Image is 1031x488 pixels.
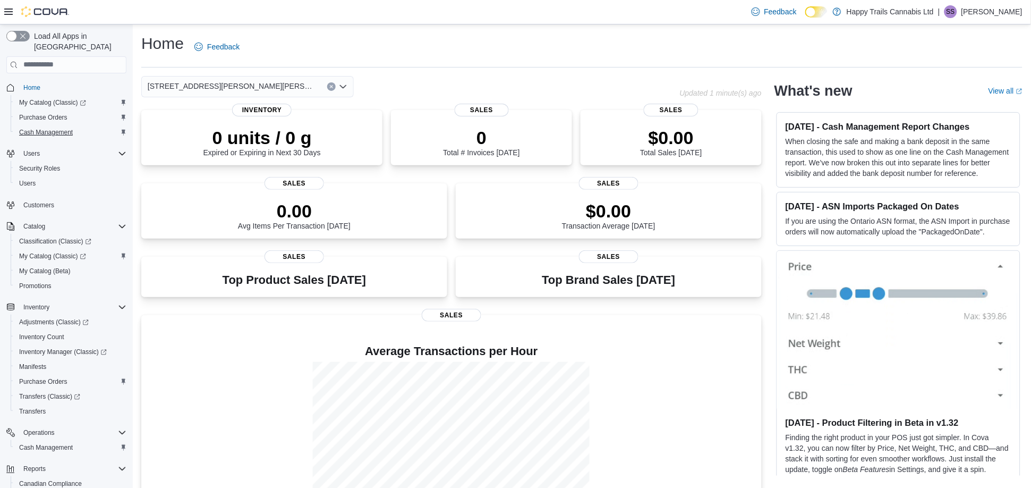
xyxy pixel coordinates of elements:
[19,443,73,452] span: Cash Management
[15,265,126,277] span: My Catalog (Beta)
[19,377,67,386] span: Purchase Orders
[15,331,126,343] span: Inventory Count
[15,375,126,388] span: Purchase Orders
[15,360,50,373] a: Manifests
[19,237,91,246] span: Classification (Classic)
[19,179,36,188] span: Users
[339,82,347,91] button: Open list of options
[2,219,131,234] button: Catalog
[11,315,131,330] a: Adjustments (Classic)
[11,176,131,191] button: Users
[19,348,107,356] span: Inventory Manager (Classic)
[640,127,702,148] p: $0.00
[443,127,519,157] div: Total # Invoices [DATE]
[961,5,1023,18] p: [PERSON_NAME]
[15,250,90,263] a: My Catalog (Classic)
[203,127,321,157] div: Expired or Expiring in Next 30 Days
[19,198,126,212] span: Customers
[19,462,126,475] span: Reports
[19,252,86,260] span: My Catalog (Classic)
[203,127,321,148] p: 0 units / 0 g
[562,200,655,222] p: $0.00
[786,136,1011,179] p: When closing the safe and making a bank deposit in the same transaction, this used to show as one...
[2,425,131,440] button: Operations
[15,441,126,454] span: Cash Management
[15,390,84,403] a: Transfers (Classic)
[11,110,131,125] button: Purchase Orders
[2,197,131,213] button: Customers
[764,6,797,17] span: Feedback
[19,113,67,122] span: Purchase Orders
[15,177,126,190] span: Users
[19,407,46,416] span: Transfers
[19,147,44,160] button: Users
[19,220,126,233] span: Catalog
[11,95,131,110] a: My Catalog (Classic)
[786,417,1011,428] h3: [DATE] - Product Filtering in Beta in v1.32
[19,301,54,314] button: Inventory
[15,235,126,248] span: Classification (Classic)
[15,405,50,418] a: Transfers
[15,96,90,109] a: My Catalog (Classic)
[786,201,1011,212] h3: [DATE] - ASN Imports Packaged On Dates
[11,359,131,374] button: Manifests
[150,345,753,358] h4: Average Transactions per Hour
[579,177,638,190] span: Sales
[19,392,80,401] span: Transfers (Classic)
[15,177,40,190] a: Users
[11,404,131,419] button: Transfers
[238,200,351,222] p: 0.00
[15,280,126,292] span: Promotions
[562,200,655,230] div: Transaction Average [DATE]
[15,441,77,454] a: Cash Management
[19,363,46,371] span: Manifests
[2,146,131,161] button: Users
[680,89,762,97] p: Updated 1 minute(s) ago
[15,346,111,358] a: Inventory Manager (Classic)
[190,36,244,57] a: Feedback
[21,6,69,17] img: Cova
[579,250,638,263] span: Sales
[19,301,126,314] span: Inventory
[23,201,54,209] span: Customers
[11,161,131,176] button: Security Roles
[19,318,89,326] span: Adjustments (Classic)
[19,81,126,94] span: Home
[19,164,60,173] span: Security Roles
[15,111,126,124] span: Purchase Orders
[19,426,59,439] button: Operations
[786,432,1011,485] p: Finding the right product in your POS just got simpler. In Cova v1.32, you can now filter by Pric...
[843,465,890,474] em: Beta Features
[15,162,64,175] a: Security Roles
[327,82,336,91] button: Clear input
[15,375,72,388] a: Purchase Orders
[238,200,351,230] div: Avg Items Per Transaction [DATE]
[148,80,317,92] span: [STREET_ADDRESS][PERSON_NAME][PERSON_NAME]
[11,344,131,359] a: Inventory Manager (Classic)
[23,222,45,231] span: Catalog
[11,125,131,140] button: Cash Management
[19,81,45,94] a: Home
[15,162,126,175] span: Security Roles
[2,80,131,95] button: Home
[19,479,82,488] span: Canadian Compliance
[15,331,69,343] a: Inventory Count
[11,249,131,264] a: My Catalog (Classic)
[2,461,131,476] button: Reports
[640,127,702,157] div: Total Sales [DATE]
[223,274,366,287] h3: Top Product Sales [DATE]
[989,87,1023,95] a: View allExternal link
[23,149,40,158] span: Users
[19,282,52,290] span: Promotions
[265,177,324,190] span: Sales
[15,280,56,292] a: Promotions
[23,465,46,473] span: Reports
[15,360,126,373] span: Manifests
[15,390,126,403] span: Transfers (Classic)
[443,127,519,148] p: 0
[19,147,126,160] span: Users
[11,264,131,279] button: My Catalog (Beta)
[15,235,96,248] a: Classification (Classic)
[11,389,131,404] a: Transfers (Classic)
